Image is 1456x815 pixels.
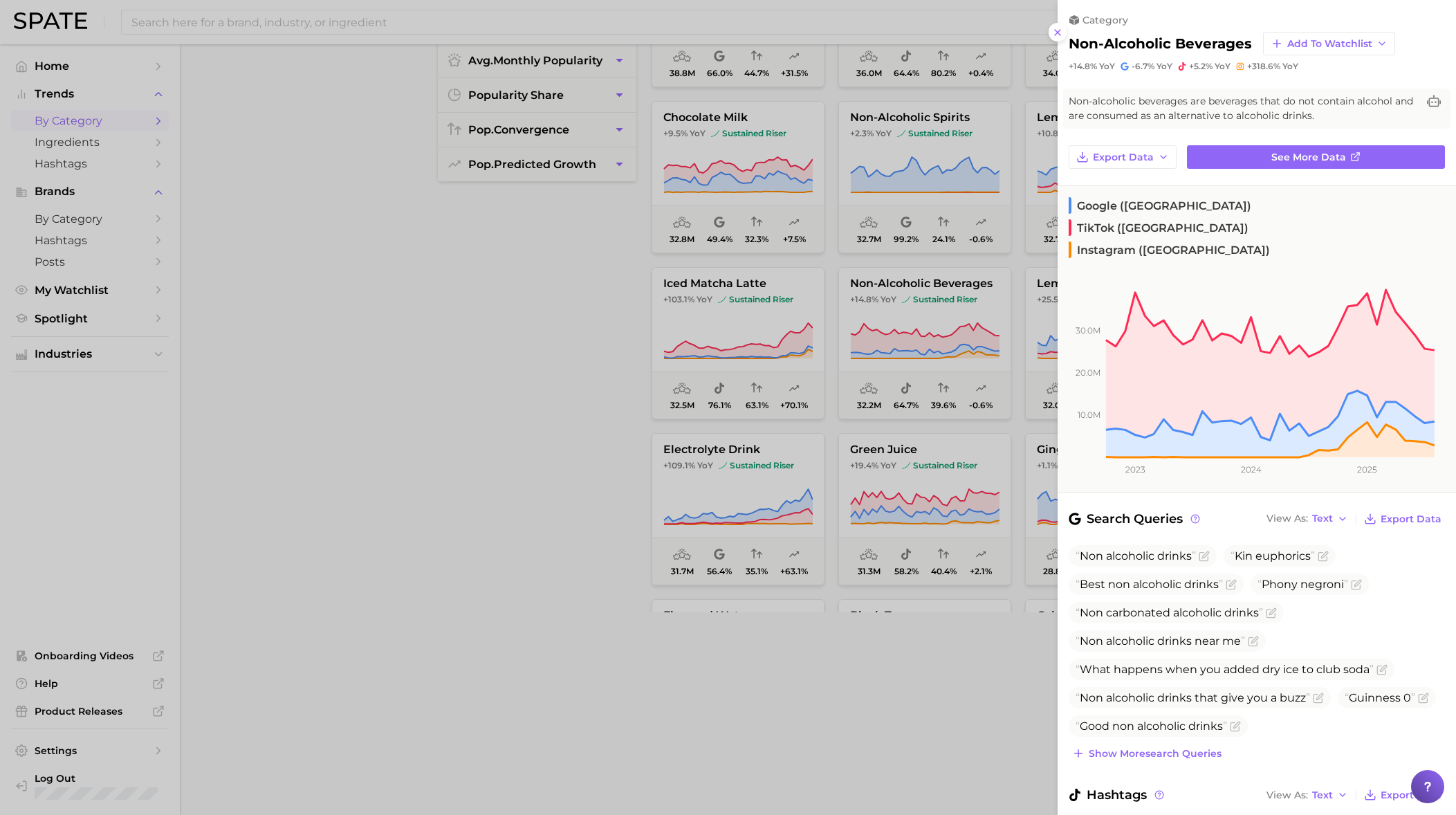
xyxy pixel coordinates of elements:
span: Search Queries [1069,509,1202,529]
button: Export Data [1069,145,1177,169]
button: Export Data [1361,785,1445,805]
span: YoY [1215,61,1231,72]
span: Non alcoholic drinks near me [1076,634,1245,648]
button: View AsText [1263,786,1352,804]
span: +318.6% [1247,61,1280,71]
button: Flag as miscategorized or irrelevant [1199,551,1210,562]
button: Show moresearch queries [1069,744,1225,763]
span: View As [1266,791,1308,799]
span: TikTok ([GEOGRAPHIC_DATA]) [1069,219,1248,236]
button: Add to Watchlist [1263,32,1395,55]
span: Instagram ([GEOGRAPHIC_DATA]) [1069,241,1270,258]
span: Non-alcoholic beverages are beverages that do not contain alcohol and are consumed as an alternat... [1069,94,1417,123]
button: Flag as miscategorized or irrelevant [1318,551,1329,562]
button: Flag as miscategorized or irrelevant [1248,636,1259,647]
span: Google ([GEOGRAPHIC_DATA]) [1069,197,1251,214]
span: Kin euphorics [1231,549,1315,562]
span: Non alcoholic drinks that give you a buzz [1076,691,1310,704]
span: Text [1312,791,1333,799]
tspan: 2025 [1357,464,1377,475]
button: Flag as miscategorized or irrelevant [1376,664,1388,675]
span: -6.7% [1132,61,1154,71]
span: +14.8% [1069,61,1097,71]
span: +5.2% [1189,61,1213,71]
span: Non carbonated alcoholic drinks [1076,606,1263,619]
span: Export Data [1093,152,1154,163]
span: Add to Watchlist [1287,38,1372,50]
span: category [1082,14,1128,26]
tspan: 2024 [1241,464,1262,475]
span: Export Data [1381,513,1441,525]
a: See more data [1187,145,1445,169]
button: Flag as miscategorized or irrelevant [1230,721,1241,732]
span: View As [1266,515,1308,522]
span: Guinness 0 [1345,691,1415,704]
span: YoY [1156,61,1172,72]
span: Good non alcoholic drinks [1076,720,1227,733]
h2: non-alcoholic beverages [1069,35,1252,52]
span: Show more search queries [1089,748,1222,760]
button: Flag as miscategorized or irrelevant [1313,693,1324,704]
span: Text [1312,515,1333,522]
button: View AsText [1263,510,1352,528]
span: YoY [1282,61,1298,72]
button: Export Data [1361,509,1445,529]
span: See more data [1271,152,1346,163]
span: Hashtags [1069,785,1166,805]
button: Flag as miscategorized or irrelevant [1351,579,1362,590]
button: Flag as miscategorized or irrelevant [1418,693,1429,704]
tspan: 2023 [1125,464,1145,475]
span: What happens when you added dry ice to club soda [1076,663,1374,676]
span: Export Data [1381,789,1441,801]
span: Phony negroni [1257,578,1348,591]
span: YoY [1099,61,1115,72]
button: Flag as miscategorized or irrelevant [1266,607,1277,619]
span: Best non alcoholic drinks [1076,578,1223,591]
button: Flag as miscategorized or irrelevant [1226,579,1237,590]
span: Non alcoholic drinks [1076,549,1196,562]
